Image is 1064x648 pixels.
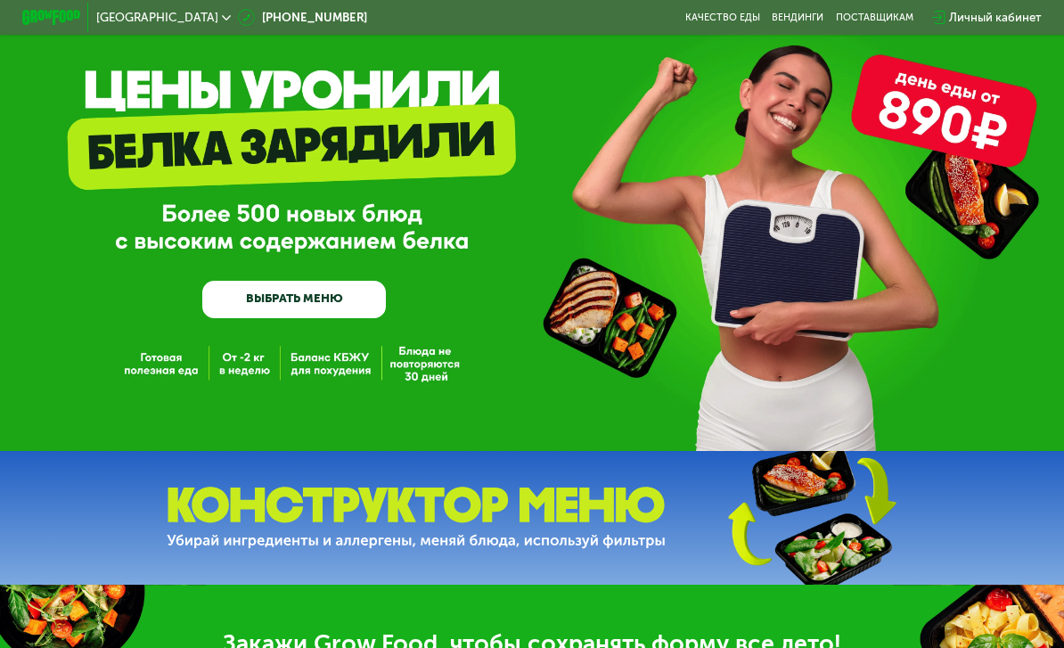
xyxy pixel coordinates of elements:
a: [PHONE_NUMBER] [238,9,367,27]
span: [GEOGRAPHIC_DATA] [96,12,218,23]
div: поставщикам [836,12,913,23]
a: Вендинги [772,12,823,23]
div: Личный кабинет [949,9,1042,27]
a: Качество еды [685,12,760,23]
a: ВЫБРАТЬ МЕНЮ [202,281,386,317]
